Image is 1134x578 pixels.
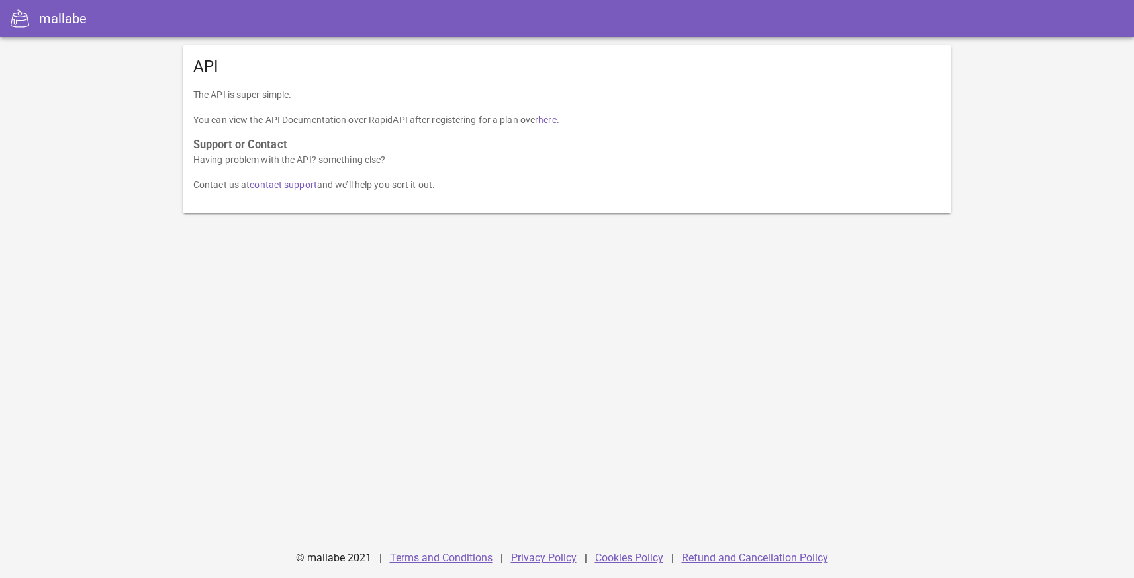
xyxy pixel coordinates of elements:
[379,542,382,574] div: |
[250,179,317,190] a: contact support
[193,87,941,102] p: The API is super simple.
[193,113,941,127] p: You can view the API Documentation over RapidAPI after registering for a plan over .
[39,9,87,28] div: mallabe
[193,177,941,192] p: Contact us at and we’ll help you sort it out.
[682,552,828,564] a: Refund and Cancellation Policy
[193,152,941,167] p: Having problem with the API? something else?
[671,542,674,574] div: |
[390,552,493,564] a: Terms and Conditions
[288,542,379,574] div: © mallabe 2021
[193,138,941,152] h3: Support or Contact
[511,552,577,564] a: Privacy Policy
[585,542,587,574] div: |
[538,115,556,125] a: here
[183,45,951,87] div: API
[500,542,503,574] div: |
[595,552,663,564] a: Cookies Policy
